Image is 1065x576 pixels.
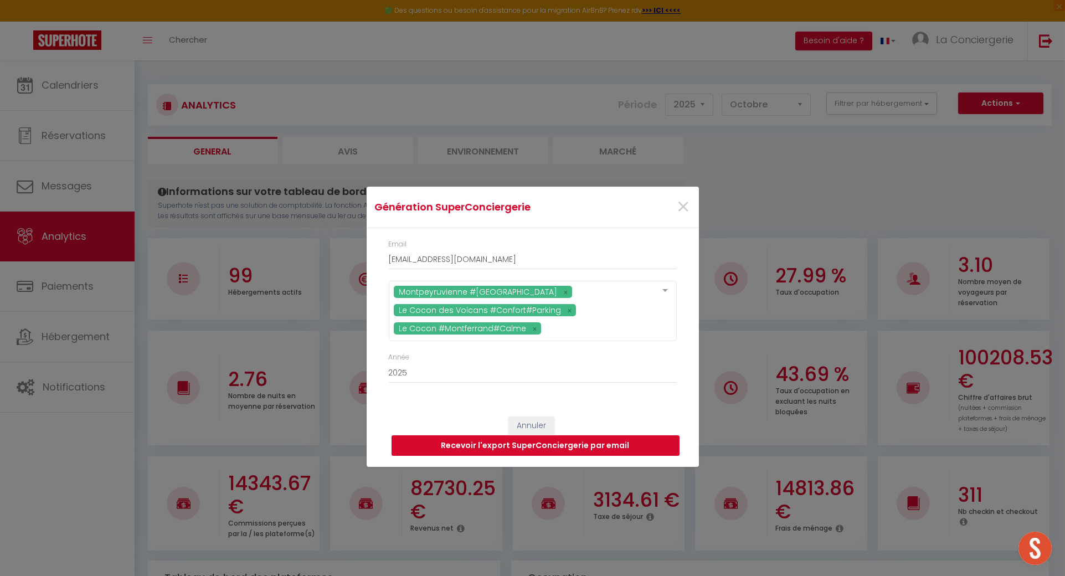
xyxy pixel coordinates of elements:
label: Email [389,239,407,250]
span: Le Cocon #Montferrand#Calme [399,323,527,334]
button: Recevoir l'export SuperConciergerie par email [392,435,680,456]
button: Annuler [508,416,554,435]
div: Ouvrir le chat [1018,532,1052,565]
label: Année [389,352,410,363]
span: Le Cocon des Volcans #Confort#Parking [399,305,562,316]
span: Montpeyruvienne #[GEOGRAPHIC_DATA] [399,286,558,297]
span: × [677,191,691,224]
button: Close [677,196,691,219]
h4: Génération SuperConciergerie [375,199,580,215]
